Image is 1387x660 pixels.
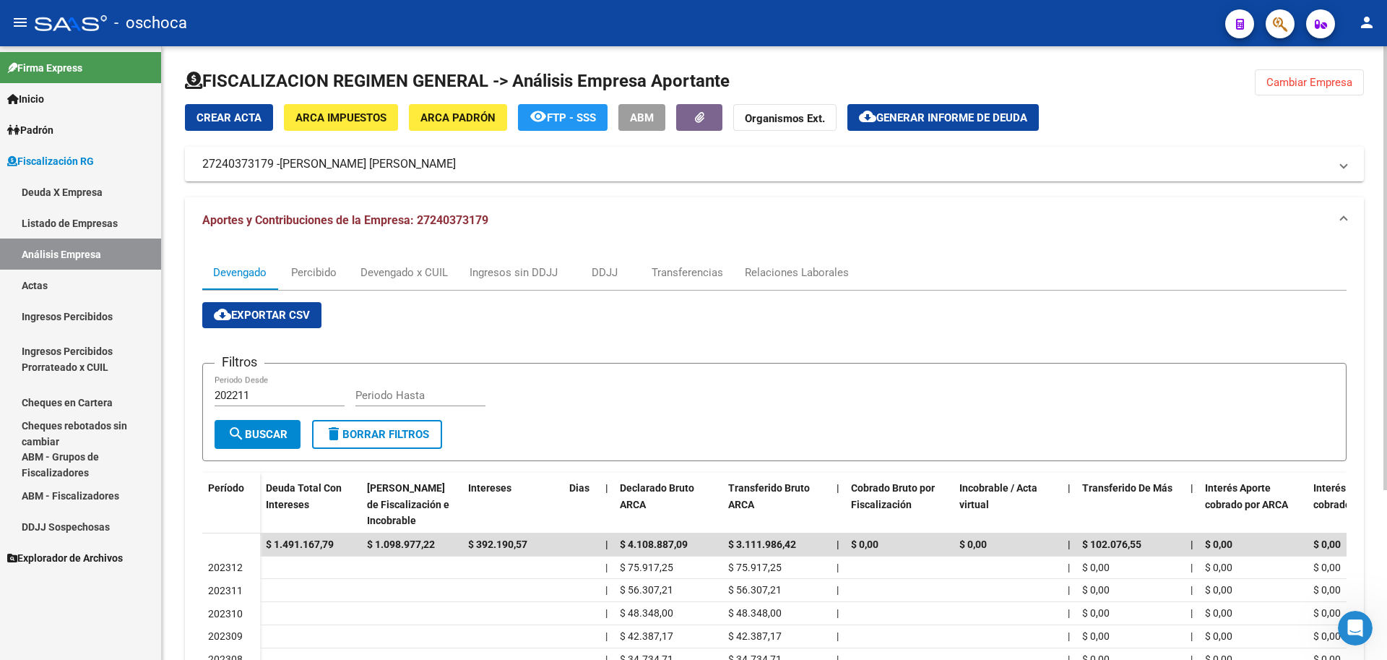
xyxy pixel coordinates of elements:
span: Transferido Bruto ARCA [728,482,810,510]
span: | [1191,482,1193,494]
span: $ 42.387,17 [620,630,673,642]
button: Buscar [215,420,301,449]
datatable-header-cell: Período [202,473,260,533]
span: Intereses [468,482,511,494]
span: Generar informe de deuda [876,111,1027,124]
span: $ 102.076,55 [1082,539,1141,550]
span: 202311 [208,585,243,596]
iframe: Intercom live chat [1338,611,1373,646]
span: $ 392.190,57 [468,539,527,550]
button: ARCA Padrón [409,104,507,131]
datatable-header-cell: | [1062,473,1076,536]
span: $ 0,00 [1313,539,1341,550]
div: Ingresos sin DDJJ [470,265,558,280]
span: $ 1.098.977,22 [367,539,435,550]
span: - oschoca [114,7,187,39]
span: | [605,562,608,573]
span: | [1191,562,1193,573]
span: Transferido De Más [1082,482,1172,494]
span: ARCA Impuestos [295,111,386,124]
span: Fiscalización RG [7,153,94,169]
span: Firma Express [7,60,82,76]
datatable-header-cell: | [600,473,614,536]
span: | [1068,482,1071,494]
datatable-header-cell: | [1185,473,1199,536]
span: [PERSON_NAME] de Fiscalización e Incobrable [367,482,449,527]
span: | [605,607,608,619]
span: Cobrado Bruto por Fiscalización [851,482,935,510]
span: Incobrable / Acta virtual [959,482,1037,510]
mat-icon: remove_red_eye [530,108,547,125]
mat-icon: menu [12,14,29,31]
span: Inicio [7,91,44,107]
span: | [605,584,608,596]
button: Exportar CSV [202,302,321,328]
span: $ 0,00 [1205,584,1232,596]
h3: Filtros [215,352,264,372]
datatable-header-cell: Incobrable / Acta virtual [954,473,1062,536]
span: Deuda Total Con Intereses [266,482,342,510]
span: Exportar CSV [214,309,310,322]
span: Interés Aporte cobrado por ARCA [1205,482,1288,510]
span: $ 0,00 [851,539,878,550]
datatable-header-cell: Transferido Bruto ARCA [722,473,831,536]
datatable-header-cell: Deuda Total Con Intereses [260,473,361,536]
span: Crear Acta [196,111,262,124]
span: $ 48.348,00 [620,607,673,619]
mat-panel-title: 27240373179 - [202,156,1329,172]
span: | [605,630,608,642]
datatable-header-cell: Intereses [462,473,563,536]
span: $ 48.348,00 [728,607,782,619]
datatable-header-cell: Dias [563,473,600,536]
span: ABM [630,111,654,124]
span: Padrón [7,122,53,138]
span: | [1191,607,1193,619]
mat-expansion-panel-header: Aportes y Contribuciones de la Empresa: 27240373179 [185,197,1364,244]
span: Borrar Filtros [325,428,429,441]
span: $ 56.307,21 [728,584,782,596]
span: $ 0,00 [1082,584,1110,596]
datatable-header-cell: Transferido De Más [1076,473,1185,536]
span: | [1191,630,1193,642]
datatable-header-cell: Cobrado Bruto por Fiscalización [845,473,954,536]
span: 202309 [208,630,243,642]
span: [PERSON_NAME] [PERSON_NAME] [280,156,456,172]
div: Transferencias [652,265,723,280]
span: Buscar [228,428,288,441]
span: $ 0,00 [959,539,987,550]
span: | [1068,539,1071,550]
mat-icon: person [1358,14,1375,31]
span: | [1068,630,1070,642]
span: $ 0,00 [1205,630,1232,642]
span: $ 75.917,25 [728,562,782,573]
span: $ 0,00 [1313,630,1341,642]
div: Percibido [291,265,337,280]
span: $ 0,00 [1313,584,1341,596]
button: ARCA Impuestos [284,104,398,131]
span: $ 0,00 [1313,607,1341,619]
span: | [837,630,839,642]
span: | [1191,584,1193,596]
span: $ 0,00 [1205,607,1232,619]
button: Crear Acta [185,104,273,131]
span: $ 56.307,21 [620,584,673,596]
span: Explorador de Archivos [7,550,123,566]
span: | [837,607,839,619]
span: | [1068,607,1070,619]
mat-icon: search [228,425,245,442]
span: $ 42.387,17 [728,630,782,642]
datatable-header-cell: Deuda Bruta Neto de Fiscalización e Incobrable [361,473,462,536]
span: FTP - SSS [547,111,596,124]
mat-icon: cloud_download [859,108,876,125]
div: Devengado x CUIL [360,265,448,280]
span: | [837,482,839,494]
span: Declarado Bruto ARCA [620,482,694,510]
span: | [605,539,608,550]
datatable-header-cell: Interés Aporte cobrado por ARCA [1199,473,1308,536]
span: Dias [569,482,589,494]
span: $ 75.917,25 [620,562,673,573]
span: | [837,539,839,550]
span: Aportes y Contribuciones de la Empresa: 27240373179 [202,213,488,227]
mat-icon: cloud_download [214,306,231,323]
span: | [1068,562,1070,573]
